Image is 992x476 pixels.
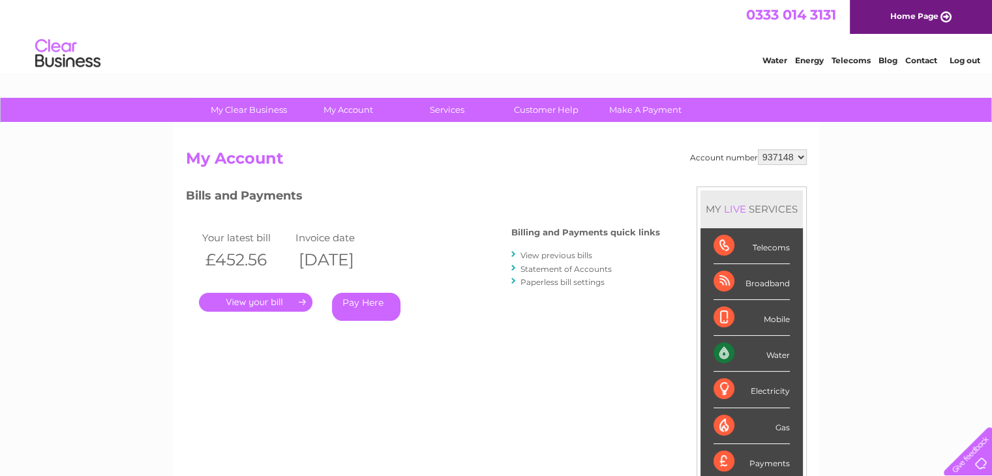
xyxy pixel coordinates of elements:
[332,293,400,321] a: Pay Here
[832,55,871,65] a: Telecoms
[199,246,293,273] th: £452.56
[690,149,807,165] div: Account number
[35,34,101,74] img: logo.png
[714,264,790,300] div: Broadband
[714,300,790,336] div: Mobile
[520,250,592,260] a: View previous bills
[795,55,824,65] a: Energy
[393,98,501,122] a: Services
[879,55,897,65] a: Blog
[292,229,386,246] td: Invoice date
[188,7,805,63] div: Clear Business is a trading name of Verastar Limited (registered in [GEOGRAPHIC_DATA] No. 3667643...
[714,228,790,264] div: Telecoms
[511,228,660,237] h4: Billing and Payments quick links
[520,277,605,287] a: Paperless bill settings
[721,203,749,215] div: LIVE
[746,7,836,23] a: 0333 014 3131
[294,98,402,122] a: My Account
[195,98,303,122] a: My Clear Business
[199,229,293,246] td: Your latest bill
[592,98,699,122] a: Make A Payment
[186,186,660,209] h3: Bills and Payments
[905,55,937,65] a: Contact
[762,55,787,65] a: Water
[292,246,386,273] th: [DATE]
[520,264,612,274] a: Statement of Accounts
[186,149,807,174] h2: My Account
[714,408,790,444] div: Gas
[700,190,803,228] div: MY SERVICES
[492,98,600,122] a: Customer Help
[199,293,312,312] a: .
[714,372,790,408] div: Electricity
[714,336,790,372] div: Water
[949,55,980,65] a: Log out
